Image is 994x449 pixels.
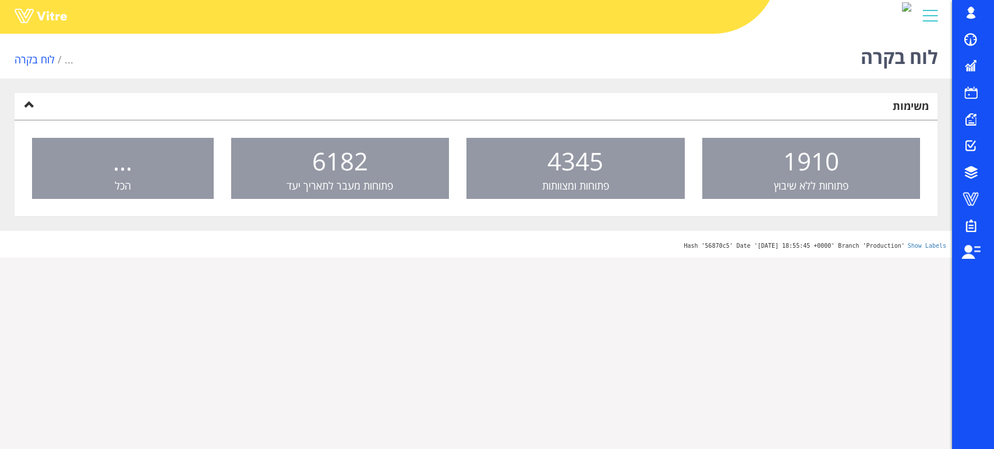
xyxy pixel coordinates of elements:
[684,243,904,249] span: Hash '56870c5' Date '[DATE] 18:55:45 +0000' Branch 'Production'
[902,2,911,12] img: 67fd74b7-d8d8-4d98-9ebf-908dc7745ec0.PNG
[542,179,609,193] span: פתוחות ומצוותות
[893,99,929,113] strong: משימות
[702,138,921,199] a: 1910 פתוחות ללא שיבוץ
[861,29,938,79] h1: לוח בקרה
[466,138,685,199] a: 4345 פתוחות ומצוותות
[774,179,848,193] span: פתוחות ללא שיבוץ
[113,144,132,177] span: ...
[783,144,839,177] span: 1910
[15,52,65,67] li: לוח בקרה
[115,179,131,193] span: הכל
[32,138,214,199] a: ... הכל
[231,138,450,199] a: 6182 פתוחות מעבר לתאריך יעד
[547,144,603,177] span: 4345
[908,243,946,249] a: Show Labels
[312,144,368,177] span: 6182
[65,52,73,66] span: ...
[286,179,393,193] span: פתוחות מעבר לתאריך יעד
